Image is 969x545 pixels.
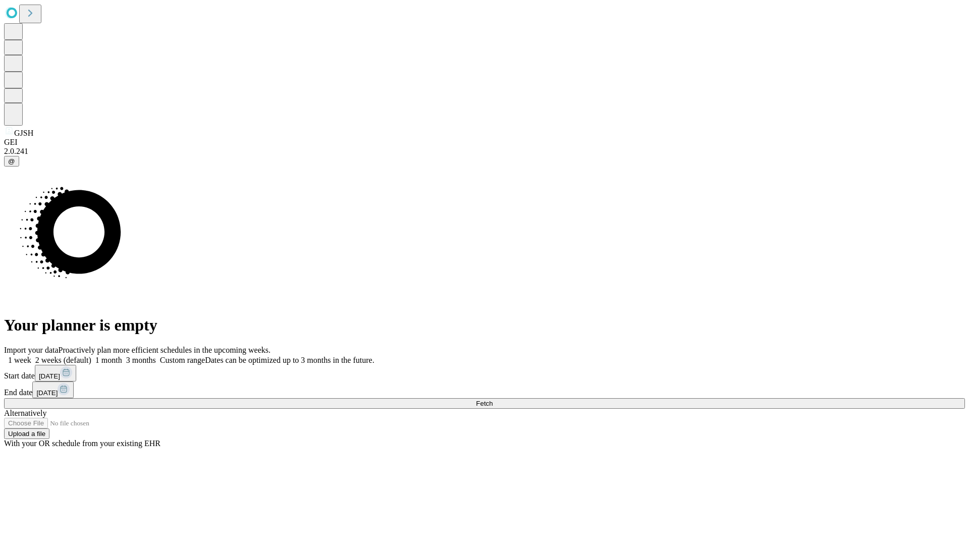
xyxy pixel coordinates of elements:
span: Import your data [4,346,59,354]
button: [DATE] [32,381,74,398]
span: 1 week [8,356,31,364]
span: Fetch [476,400,493,407]
span: 3 months [126,356,156,364]
span: Proactively plan more efficient schedules in the upcoming weeks. [59,346,271,354]
div: GEI [4,138,965,147]
h1: Your planner is empty [4,316,965,335]
span: [DATE] [39,372,60,380]
span: Alternatively [4,409,46,417]
div: End date [4,381,965,398]
span: Dates can be optimized up to 3 months in the future. [205,356,374,364]
span: 1 month [95,356,122,364]
div: 2.0.241 [4,147,965,156]
span: [DATE] [36,389,58,397]
button: Fetch [4,398,965,409]
button: Upload a file [4,428,49,439]
span: @ [8,157,15,165]
button: @ [4,156,19,167]
span: Custom range [160,356,205,364]
span: 2 weeks (default) [35,356,91,364]
span: With your OR schedule from your existing EHR [4,439,160,448]
span: GJSH [14,129,33,137]
div: Start date [4,365,965,381]
button: [DATE] [35,365,76,381]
